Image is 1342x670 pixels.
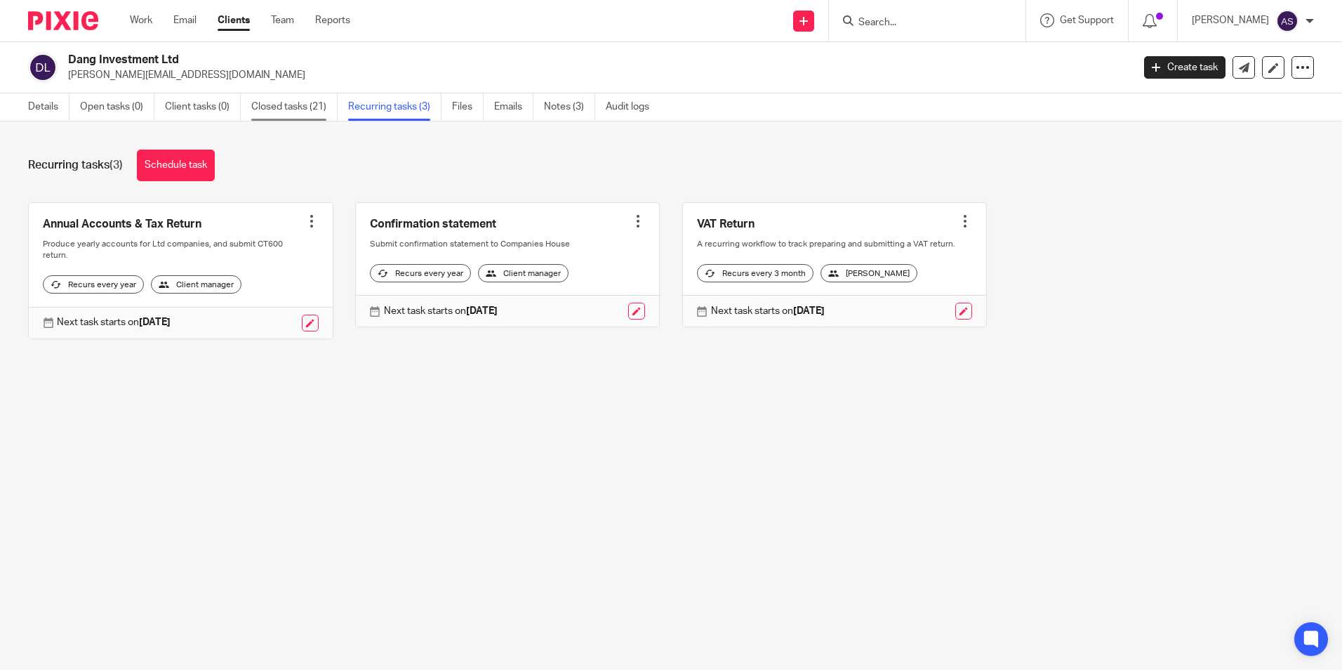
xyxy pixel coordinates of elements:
[1060,15,1114,25] span: Get Support
[452,93,484,121] a: Files
[68,53,912,67] h2: Dang Investment Ltd
[1192,13,1269,27] p: [PERSON_NAME]
[1276,10,1298,32] img: svg%3E
[711,304,825,318] p: Next task starts on
[137,150,215,181] a: Schedule task
[173,13,197,27] a: Email
[165,93,241,121] a: Client tasks (0)
[315,13,350,27] a: Reports
[821,264,917,282] div: [PERSON_NAME]
[697,264,813,282] div: Recurs every 3 month
[348,93,441,121] a: Recurring tasks (3)
[1144,56,1225,79] a: Create task
[109,159,123,171] span: (3)
[57,315,171,329] p: Next task starts on
[28,158,123,173] h1: Recurring tasks
[494,93,533,121] a: Emails
[68,68,1123,82] p: [PERSON_NAME][EMAIL_ADDRESS][DOMAIN_NAME]
[606,93,660,121] a: Audit logs
[466,306,498,316] strong: [DATE]
[251,93,338,121] a: Closed tasks (21)
[218,13,250,27] a: Clients
[28,11,98,30] img: Pixie
[857,17,983,29] input: Search
[43,275,144,294] div: Recurs every year
[28,53,58,82] img: svg%3E
[271,13,294,27] a: Team
[139,317,171,327] strong: [DATE]
[80,93,154,121] a: Open tasks (0)
[28,93,69,121] a: Details
[370,264,471,282] div: Recurs every year
[130,13,152,27] a: Work
[151,275,241,294] div: Client manager
[793,306,825,316] strong: [DATE]
[544,93,595,121] a: Notes (3)
[478,264,569,282] div: Client manager
[384,304,498,318] p: Next task starts on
